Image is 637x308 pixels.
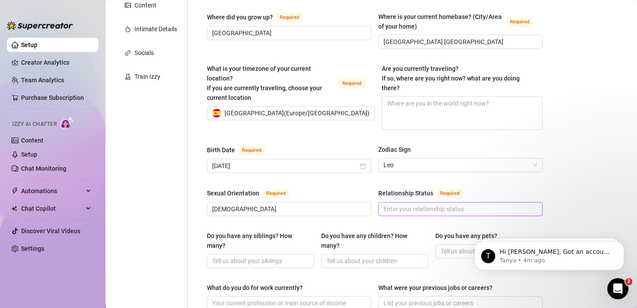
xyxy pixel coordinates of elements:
[21,202,83,216] span: Chat Copilot
[11,187,18,194] span: thunderbolt
[134,48,154,58] div: Socials
[207,188,299,198] label: Sexual Orientation
[212,256,307,266] input: Do you have any siblings? How many?
[384,204,536,214] input: Relationship Status
[60,117,74,129] img: AI Chatter
[276,13,303,22] span: Required
[207,283,303,293] div: What do you do for work currently?
[21,77,64,84] a: Team Analytics
[207,231,308,250] div: Do you have any siblings? How many?
[21,165,66,172] a: Chat Monitoring
[207,188,259,198] div: Sexual Orientation
[378,188,473,198] label: Relationship Status
[212,109,221,117] img: es
[321,231,428,250] label: Do you have any children? How many?
[378,145,417,154] label: Zodiac Sign
[207,145,235,155] div: Birth Date
[21,151,37,158] a: Setup
[437,189,463,198] span: Required
[207,283,309,293] label: What do you do for work currently?
[384,37,536,47] input: Where is your current homebase? (City/Area of your home)
[11,205,17,212] img: Chat Copilot
[384,158,537,172] span: Leo
[378,145,411,154] div: Zodiac Sign
[212,161,358,171] input: Birth Date
[125,73,131,80] span: experiment
[134,72,160,81] div: Train Izzy
[212,298,364,308] input: What do you do for work currently?
[207,12,273,22] div: Where did you grow up?
[212,28,364,38] input: Where did you grow up?
[125,50,131,56] span: link
[321,231,422,250] div: Do you have any children? How many?
[21,227,80,235] a: Discover Viral Videos
[207,12,312,22] label: Where did you grow up?
[339,79,365,88] span: Required
[378,283,492,293] div: What were your previous jobs or careers?
[21,41,37,48] a: Setup
[378,283,499,293] label: What were your previous jobs or careers?
[224,106,369,120] span: [GEOGRAPHIC_DATA] ( Europe/[GEOGRAPHIC_DATA] )
[263,189,289,198] span: Required
[607,278,628,299] iframe: Intercom live chat
[435,231,503,241] label: Do you have any pets?
[435,231,497,241] div: Do you have any pets?
[207,145,275,155] label: Birth Date
[378,12,543,31] label: Where is your current homebase? (City/Area of your home)
[134,24,177,34] div: Intimate Details
[21,55,91,70] a: Creator Analytics
[326,256,421,266] input: Do you have any children? How many?
[21,245,44,252] a: Settings
[207,65,322,101] span: What is your timezone of your current location? If you are currently traveling, choose your curre...
[134,0,156,10] div: Content
[21,91,91,105] a: Purchase Subscription
[239,146,265,155] span: Required
[21,184,83,198] span: Automations
[21,137,43,144] a: Content
[207,231,314,250] label: Do you have any siblings? How many?
[378,12,503,31] div: Where is your current homebase? (City/Area of your home)
[212,204,364,214] input: Sexual Orientation
[382,65,520,92] span: Are you currently traveling? If so, where are you right now? what are you doing there?
[125,26,131,32] span: fire
[125,2,131,8] span: picture
[378,188,433,198] div: Relationship Status
[441,246,536,256] input: Do you have any pets?
[7,21,73,30] img: logo-BBDzfeDw.svg
[507,17,533,27] span: Required
[384,298,536,308] input: What were your previous jobs or careers?
[461,223,637,284] iframe: Intercom notifications message
[12,120,57,128] span: Izzy AI Chatter
[625,278,632,285] span: 2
